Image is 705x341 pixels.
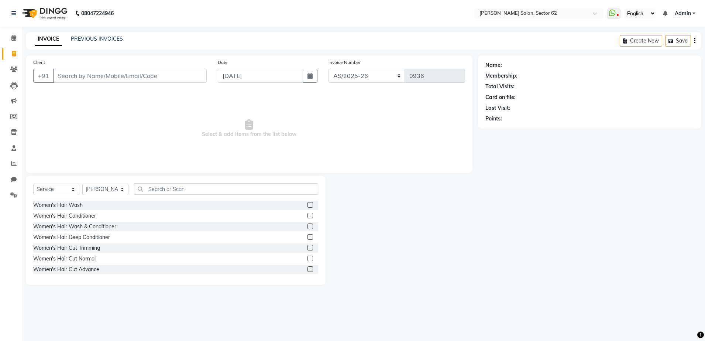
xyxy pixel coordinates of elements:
label: Date [218,59,228,66]
div: Women's Hair Deep Conditioner [33,233,110,241]
a: PREVIOUS INVOICES [71,35,123,42]
label: Invoice Number [329,59,361,66]
div: Women's Hair Cut Advance [33,266,99,273]
span: Select & add items from the list below [33,92,465,166]
input: Search or Scan [134,183,318,195]
input: Search by Name/Mobile/Email/Code [53,69,207,83]
button: Save [665,35,691,47]
span: Admin [675,10,691,17]
div: Last Visit: [485,104,510,112]
button: Create New [620,35,662,47]
div: Women's Hair Cut Trimming [33,244,100,252]
div: Card on file: [485,93,516,101]
div: Points: [485,115,502,123]
img: logo [19,3,69,24]
a: INVOICE [35,33,62,46]
div: Women's Hair Wash [33,201,83,209]
label: Client [33,59,45,66]
div: Women's Hair Conditioner [33,212,96,220]
button: +91 [33,69,54,83]
div: Membership: [485,72,517,80]
div: Women's Hair Wash & Conditioner [33,223,116,231]
div: Women's Hair Cut Normal [33,255,96,263]
b: 08047224946 [81,3,114,24]
div: Name: [485,61,502,69]
div: Total Visits: [485,83,515,91]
